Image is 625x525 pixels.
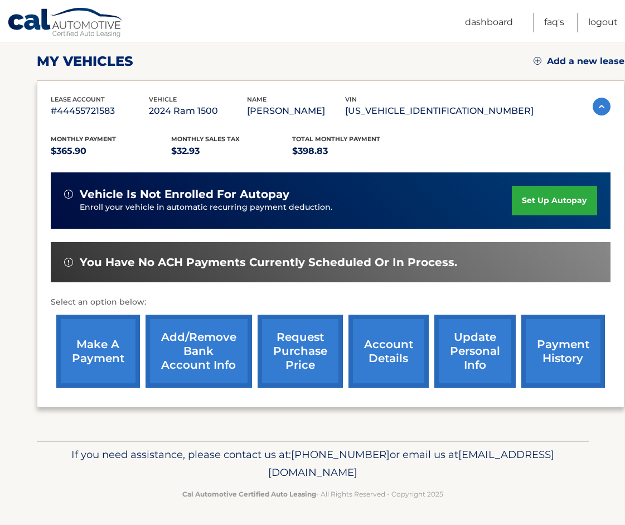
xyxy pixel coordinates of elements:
p: $398.83 [292,143,413,159]
p: $365.90 [51,143,172,159]
a: Dashboard [465,13,513,32]
p: $32.93 [171,143,292,159]
a: payment history [521,315,605,388]
p: If you need assistance, please contact us at: or email us at [44,446,582,481]
a: FAQ's [544,13,564,32]
span: lease account [51,95,105,103]
span: Monthly Payment [51,135,116,143]
p: 2024 Ram 1500 [149,103,247,119]
span: Total Monthly Payment [292,135,380,143]
p: Select an option below: [51,296,611,309]
span: Monthly sales Tax [171,135,240,143]
a: Add a new lease [534,56,624,67]
img: alert-white.svg [64,258,73,267]
span: vehicle [149,95,177,103]
span: [PHONE_NUMBER] [291,448,390,461]
a: make a payment [56,315,140,388]
span: vin [345,95,357,103]
a: account details [348,315,429,388]
span: You have no ACH payments currently scheduled or in process. [80,256,457,269]
span: name [247,95,267,103]
a: Cal Automotive [7,7,124,40]
p: [US_VEHICLE_IDENTIFICATION_NUMBER] [345,103,534,119]
img: add.svg [534,57,541,65]
img: alert-white.svg [64,190,73,199]
strong: Cal Automotive Certified Auto Leasing [182,490,316,498]
a: request purchase price [258,315,343,388]
a: Add/Remove bank account info [146,315,252,388]
img: accordion-active.svg [593,98,611,115]
p: - All Rights Reserved - Copyright 2025 [44,488,582,500]
a: Logout [588,13,618,32]
p: [PERSON_NAME] [247,103,345,119]
span: vehicle is not enrolled for autopay [80,187,289,201]
span: [EMAIL_ADDRESS][DOMAIN_NAME] [268,448,554,479]
h2: my vehicles [37,53,133,70]
a: set up autopay [512,186,597,215]
p: Enroll your vehicle in automatic recurring payment deduction. [80,201,512,214]
p: #44455721583 [51,103,149,119]
a: update personal info [434,315,516,388]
